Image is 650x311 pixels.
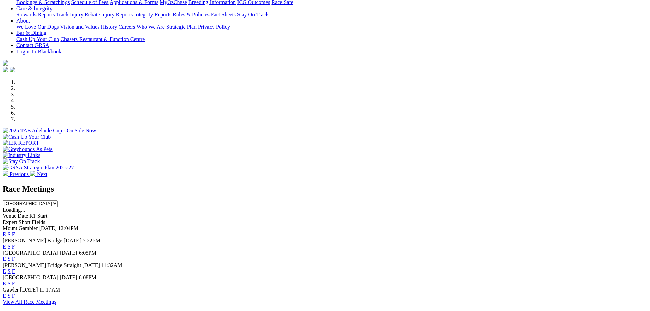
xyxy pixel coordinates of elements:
a: F [12,244,15,250]
a: Strategic Plan [166,24,197,30]
a: Privacy Policy [198,24,230,30]
a: E [3,244,6,250]
span: [DATE] [64,238,82,243]
a: Stay On Track [237,12,269,17]
a: S [8,256,11,262]
span: [GEOGRAPHIC_DATA] [3,274,58,280]
a: S [8,268,11,274]
img: 2025 TAB Adelaide Cup - On Sale Now [3,128,96,134]
span: Expert [3,219,17,225]
a: F [12,293,15,299]
a: Who We Are [136,24,165,30]
span: 5:22PM [83,238,100,243]
a: F [12,268,15,274]
span: Gawler [3,287,19,293]
span: Date [18,213,28,219]
span: [PERSON_NAME] Bridge [3,238,62,243]
img: Stay On Track [3,158,40,165]
a: Bar & Dining [16,30,46,36]
a: F [12,256,15,262]
a: Stewards Reports [16,12,55,17]
img: IER REPORT [3,140,39,146]
a: About [16,18,30,24]
a: E [3,256,6,262]
span: Loading... [3,207,25,213]
a: Careers [118,24,135,30]
span: Next [37,171,47,177]
span: Previous [10,171,29,177]
a: Vision and Values [60,24,99,30]
a: E [3,281,6,286]
a: Previous [3,171,30,177]
a: History [101,24,117,30]
span: R1 Start [29,213,47,219]
span: Mount Gambier [3,225,38,231]
span: [GEOGRAPHIC_DATA] [3,250,58,256]
a: Injury Reports [101,12,133,17]
span: [DATE] [82,262,100,268]
img: Cash Up Your Club [3,134,51,140]
a: Contact GRSA [16,42,49,48]
a: F [12,281,15,286]
a: Next [30,171,47,177]
div: About [16,24,647,30]
span: [DATE] [20,287,38,293]
span: [DATE] [60,274,77,280]
span: Venue [3,213,16,219]
a: Cash Up Your Club [16,36,59,42]
img: facebook.svg [3,67,8,72]
span: 12:04PM [58,225,78,231]
span: 11:32AM [101,262,122,268]
a: We Love Our Dogs [16,24,59,30]
div: Bar & Dining [16,36,647,42]
div: Care & Integrity [16,12,647,18]
a: Fact Sheets [211,12,236,17]
span: 11:17AM [39,287,60,293]
a: Rules & Policies [173,12,210,17]
a: View All Race Meetings [3,299,56,305]
img: twitter.svg [10,67,15,72]
img: GRSA Strategic Plan 2025-27 [3,165,74,171]
span: [DATE] [39,225,57,231]
img: Greyhounds As Pets [3,146,53,152]
span: 6:05PM [79,250,97,256]
a: Care & Integrity [16,5,53,11]
a: Integrity Reports [134,12,171,17]
img: logo-grsa-white.png [3,60,8,66]
a: S [8,231,11,237]
a: E [3,231,6,237]
span: [DATE] [60,250,77,256]
a: S [8,281,11,286]
span: Short [19,219,31,225]
a: S [8,293,11,299]
a: E [3,293,6,299]
a: Login To Blackbook [16,48,61,54]
span: Fields [32,219,45,225]
span: 6:08PM [79,274,97,280]
a: Track Injury Rebate [56,12,100,17]
span: [PERSON_NAME] Bridge Straight [3,262,81,268]
h2: Race Meetings [3,184,647,194]
img: chevron-right-pager-white.svg [30,171,35,176]
a: Chasers Restaurant & Function Centre [60,36,145,42]
a: F [12,231,15,237]
img: Industry Links [3,152,40,158]
a: S [8,244,11,250]
a: E [3,268,6,274]
img: chevron-left-pager-white.svg [3,171,8,176]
